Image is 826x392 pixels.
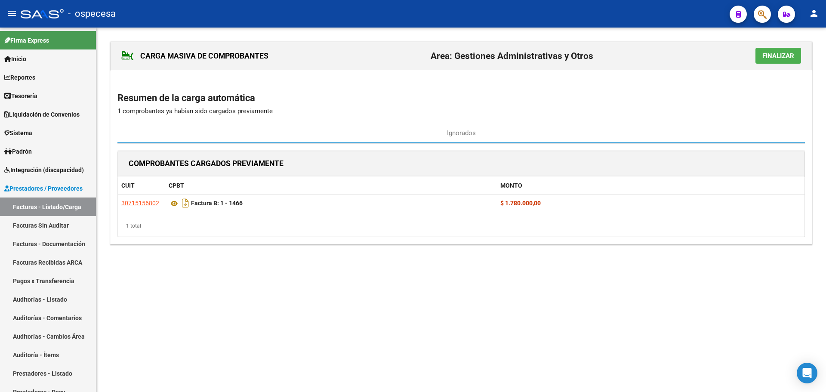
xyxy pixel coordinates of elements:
span: 30715156802 [121,200,159,207]
span: Finalizar [762,52,794,60]
span: CUIT [121,182,135,189]
mat-icon: person [809,8,819,19]
mat-icon: menu [7,8,17,19]
button: Finalizar [755,48,801,64]
span: - ospecesa [68,4,116,23]
span: Sistema [4,128,32,138]
datatable-header-cell: CPBT [165,176,497,195]
strong: Factura B: 1 - 1466 [191,200,243,207]
strong: $ 1.780.000,00 [500,200,541,207]
span: Liquidación de Convenios [4,110,80,119]
span: Inicio [4,54,26,64]
span: CPBT [169,182,184,189]
h1: CARGA MASIVA DE COMPROBANTES [121,49,268,63]
i: Descargar documento [180,196,191,210]
span: Prestadores / Proveedores [4,184,83,193]
h2: Resumen de la carga automática [117,90,805,106]
span: Firma Express [4,36,49,45]
span: Tesorería [4,91,37,101]
div: Open Intercom Messenger [797,363,817,383]
h1: COMPROBANTES CARGADOS PREVIAMENTE [129,157,284,170]
p: 1 comprobantes ya habían sido cargados previamente [117,106,805,116]
span: MONTO [500,182,522,189]
datatable-header-cell: CUIT [118,176,165,195]
div: 1 total [118,215,804,237]
datatable-header-cell: MONTO [497,176,805,195]
span: Integración (discapacidad) [4,165,84,175]
span: Padrón [4,147,32,156]
span: Ignorados [447,128,476,138]
h2: Area: Gestiones Administrativas y Otros [431,48,593,64]
span: Reportes [4,73,35,82]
